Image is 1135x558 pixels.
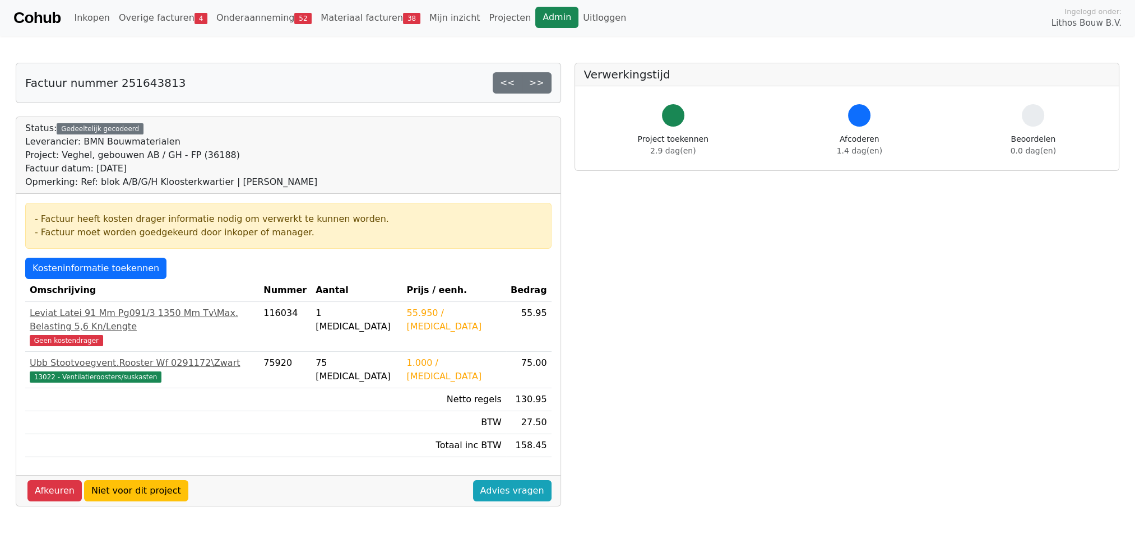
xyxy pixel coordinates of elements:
[35,212,542,226] div: - Factuur heeft kosten drager informatie nodig om verwerkt te kunnen worden.
[584,68,1110,81] h5: Verwerkingstijd
[30,371,161,383] span: 13022 - Ventilatieroosters/suskasten
[84,480,188,501] a: Niet voor dit project
[837,146,882,155] span: 1.4 dag(en)
[25,258,166,279] a: Kosteninformatie toekennen
[506,279,552,302] th: Bedrag
[25,279,259,302] th: Omschrijving
[57,123,143,134] div: Gedeeltelijk gecodeerd
[194,13,207,24] span: 4
[25,76,186,90] h5: Factuur nummer 251643813
[30,306,254,333] div: Leviat Latei 91 Mm Pg091/3 1350 Mm Tv\Max. Belasting 5,6 Kn/Lengte
[484,7,535,29] a: Projecten
[402,279,506,302] th: Prijs / eenh.
[25,135,317,148] div: Leverancier: BMN Bouwmaterialen
[402,411,506,434] td: BTW
[30,356,254,383] a: Ubb Stootvoegvent.Rooster Wf 0291172\Zwart13022 - Ventilatieroosters/suskasten
[30,335,103,346] span: Geen kostendrager
[13,4,61,31] a: Cohub
[1064,6,1122,17] span: Ingelogd onder:
[1011,133,1056,157] div: Beoordelen
[25,148,317,162] div: Project: Veghel, gebouwen AB / GH - FP (36188)
[316,7,425,29] a: Materiaal facturen38
[406,356,501,383] div: 1.000 / [MEDICAL_DATA]
[506,302,552,352] td: 55.95
[522,72,552,94] a: >>
[506,388,552,411] td: 130.95
[25,122,317,189] div: Status:
[402,388,506,411] td: Netto regels
[650,146,696,155] span: 2.9 dag(en)
[30,306,254,347] a: Leviat Latei 91 Mm Pg091/3 1350 Mm Tv\Max. Belasting 5,6 Kn/LengteGeen kostendrager
[30,356,254,370] div: Ubb Stootvoegvent.Rooster Wf 0291172\Zwart
[114,7,212,29] a: Overige facturen4
[311,279,402,302] th: Aantal
[425,7,485,29] a: Mijn inzicht
[473,480,552,501] a: Advies vragen
[506,434,552,457] td: 158.45
[506,411,552,434] td: 27.50
[1011,146,1056,155] span: 0.0 dag(en)
[259,302,311,352] td: 116034
[837,133,882,157] div: Afcoderen
[25,175,317,189] div: Opmerking: Ref: blok A/B/G/H Kloosterkwartier | [PERSON_NAME]
[316,356,397,383] div: 75 [MEDICAL_DATA]
[259,279,311,302] th: Nummer
[70,7,114,29] a: Inkopen
[638,133,708,157] div: Project toekennen
[316,306,397,333] div: 1 [MEDICAL_DATA]
[535,7,578,28] a: Admin
[493,72,522,94] a: <<
[403,13,420,24] span: 38
[402,434,506,457] td: Totaal inc BTW
[259,352,311,388] td: 75920
[578,7,631,29] a: Uitloggen
[25,162,317,175] div: Factuur datum: [DATE]
[35,226,542,239] div: - Factuur moet worden goedgekeurd door inkoper of manager.
[294,13,312,24] span: 52
[506,352,552,388] td: 75.00
[212,7,316,29] a: Onderaanneming52
[1051,17,1122,30] span: Lithos Bouw B.V.
[27,480,82,501] a: Afkeuren
[406,306,501,333] div: 55.950 / [MEDICAL_DATA]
